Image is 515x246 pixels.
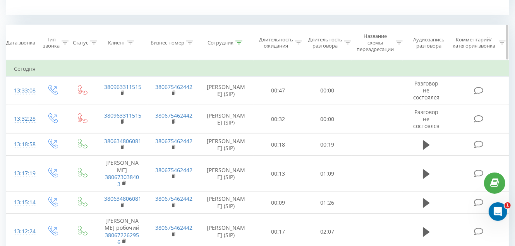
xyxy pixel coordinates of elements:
[199,133,254,156] td: [PERSON_NAME] (SIP)
[254,133,303,156] td: 00:18
[14,195,30,210] div: 13:15:14
[155,83,192,91] a: 380675462442
[104,83,141,91] a: 380963311515
[254,156,303,191] td: 00:13
[199,77,254,105] td: [PERSON_NAME] (SIP)
[259,36,293,50] div: Длительность ожидания
[14,137,30,152] div: 13:18:58
[104,195,141,202] a: 380634806081
[302,133,352,156] td: 00:19
[151,39,184,46] div: Бизнес номер
[199,105,254,133] td: [PERSON_NAME] (SIP)
[14,224,30,239] div: 13:12:24
[302,191,352,214] td: 01:26
[6,39,35,46] div: Дата звонка
[505,202,511,208] span: 1
[208,39,233,46] div: Сотрудник
[155,195,192,202] a: 380675462442
[308,36,342,50] div: Длительность разговора
[14,166,30,181] div: 13:17:19
[413,108,439,130] span: Разговор не состоялся
[104,112,141,119] a: 380963311515
[302,105,352,133] td: 00:00
[254,77,303,105] td: 00:47
[254,105,303,133] td: 00:32
[451,36,497,50] div: Комментарий/категория звонка
[155,166,192,174] a: 380675462442
[6,61,509,77] td: Сегодня
[199,156,254,191] td: [PERSON_NAME] (SIP)
[489,202,507,221] iframe: Intercom live chat
[302,156,352,191] td: 01:09
[14,111,30,126] div: 13:32:28
[14,83,30,98] div: 13:33:08
[104,137,141,145] a: 380634806081
[73,39,88,46] div: Статус
[155,112,192,119] a: 380675462442
[105,173,139,188] a: 380673038403
[199,191,254,214] td: [PERSON_NAME] (SIP)
[155,224,192,231] a: 380675462442
[357,33,394,53] div: Название схемы переадресации
[254,191,303,214] td: 00:09
[302,77,352,105] td: 00:00
[108,39,125,46] div: Клиент
[105,231,139,246] a: 380672262956
[155,137,192,145] a: 380675462442
[96,156,148,191] td: [PERSON_NAME]
[410,36,448,50] div: Аудиозапись разговора
[43,36,60,50] div: Тип звонка
[413,80,439,101] span: Разговор не состоялся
